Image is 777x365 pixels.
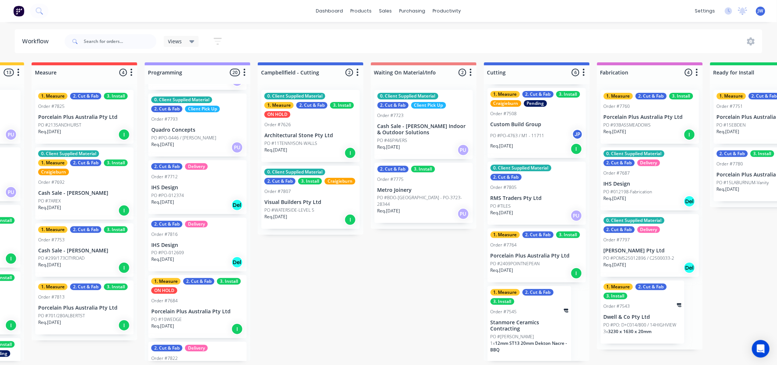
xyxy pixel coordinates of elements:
div: Order #7751 [717,103,743,110]
div: 0. Client Supplied Material [38,150,99,157]
div: Order #7764 [491,242,517,248]
p: PO #PO: D+C014/800 / 14HIGHVIEW [604,322,677,328]
div: I [118,129,130,140]
p: PO #46PAVERS [377,137,408,144]
p: Stanmore Ceramics Contracting [491,320,568,332]
div: PU [231,142,243,153]
div: Client Pick Up [411,102,446,109]
p: Architectural Stone Pty Ltd [264,132,357,139]
div: I [118,205,130,216]
div: Order #7797 [604,237,630,243]
div: 3. Install [556,91,580,98]
p: Req. [DATE] [264,213,287,220]
div: 1. Measure2. Cut & Fab3. InstallOrder #7825Porcelain Plus Australia Pty LtdPO #213SANDHURSTReq.[D... [35,90,134,144]
p: PO #PO-012374 [151,192,184,199]
div: 1. Measure [491,91,520,98]
p: Req. [DATE] [38,204,61,211]
div: 2. Cut & Fab [264,178,296,185]
p: Visual Builders Pty Ltd [264,199,357,205]
p: Req. [DATE] [491,209,513,216]
div: PU [458,208,469,220]
div: PU [571,210,582,222]
div: I [571,143,582,155]
div: 0. Client Supplied Material2. Cut & FabOrder #7805RMS Traders Pty LtdPO #TILESReq.[DATE]PU [488,162,586,225]
div: 0. Client Supplied Material2. Cut & FabClient Pick UpOrder #7793Quadro ConceptsPO #PO-0446 / [PER... [148,94,247,157]
div: 2. Cut & Fab [636,284,667,290]
div: 1. Measure [151,278,181,285]
div: 0. Client Supplied Material1. Measure2. Cut & Fab3. InstallCraigieburnOrder #7692Cash Sale - [PER... [35,147,134,220]
div: Pending [524,100,547,107]
div: 2. Cut & Fab [70,93,101,99]
div: 1. Measure [604,93,633,99]
div: 1. Measure2. Cut & Fab3. InstallON HOLDOrder #7684Porcelain Plus Australia Pty LtdPO #10WEDGEReq.... [148,275,247,338]
div: Del [684,196,695,207]
div: 3. Install [104,160,128,166]
div: 1. Measure [491,231,520,238]
p: Req. [DATE] [151,199,174,205]
div: 1. Measure2. Cut & Fab3. InstallOrder #7813Porcelain Plus Australia Pty LtdPO #701/280ALBERTSTReq... [35,281,134,335]
div: PU [5,129,17,140]
div: JP [572,129,583,140]
div: 2. Cut & FabDeliveryOrder #7712IHS DesignPO #PO-012374Req.[DATE]Del [148,160,247,214]
div: 2. Cut & Fab [70,226,101,233]
div: 2. Cut & Fab [636,93,667,99]
div: 3. Install [751,150,774,157]
p: Req. [DATE] [717,128,740,135]
div: Delivery [185,163,208,170]
div: 0. Client Supplied Material2. Cut & FabDeliveryOrder #7687IHS DesignPO #012198-FabricationReq.[DA... [601,147,699,211]
p: IHS Design [151,185,244,191]
p: PO #012198-Fabrication [604,189,653,195]
p: Dwell & Co Pty Ltd [604,314,682,320]
div: Del [231,256,243,268]
p: PO #10WEDGE [151,316,182,323]
p: Porcelain Plus Australia Pty Ltd [491,253,583,259]
div: Order #7816 [151,231,178,238]
div: I [344,147,356,159]
div: 2. Cut & Fab [70,284,101,290]
img: Factory [13,6,24,17]
div: I [5,253,17,264]
p: PO #2409POINTNEPEAN [491,260,540,267]
div: 2. Cut & Fab [183,278,214,285]
div: 1. Measure2. Cut & Fab3. InstallOrder #7753Cash Sale - [PERSON_NAME]PO #299/173CITYROADReq.[DATE]I [35,223,134,277]
p: Req. [DATE] [491,267,513,274]
div: Craigieburn [491,100,521,107]
div: I [231,323,243,335]
div: 1. Measure [264,102,294,109]
span: 3 x [604,328,608,335]
p: Req. [DATE] [604,128,626,135]
p: Req. [DATE] [491,143,513,149]
div: Order #7822 [151,355,178,362]
input: Search for orders... [84,34,156,49]
div: Order #7813 [38,294,65,300]
div: 0. Client Supplied Material2. Cut & FabClient Pick UpOrder #7723Cash Sale - [PERSON_NAME] Indoor ... [375,90,473,159]
p: PO #BDO-[GEOGRAPHIC_DATA] - PO-3723-28344 [377,194,470,208]
div: 2. Cut & Fab [70,160,101,166]
div: 1. Measure2. Cut & Fab3. InstallOrder #7760Porcelain Plus Australia Pty LtdPO #93BASSMEADOWSReq.[... [601,90,699,144]
div: Order #7626 [264,121,291,128]
p: PO #7AREX [38,198,61,204]
div: I [571,267,582,279]
div: 2. Cut & Fab [604,226,635,233]
p: PO #WATERSIDE-LEVEL 5 [264,207,314,213]
div: 0. Client Supplied Material [491,165,552,171]
div: 3. Install [604,293,628,299]
div: 2. Cut & FabDeliveryOrder #7816IHS DesignPO #PO-012609Req.[DATE]Del [148,218,247,272]
div: 0. Client Supplied Material2. Cut & FabDeliveryOrder #7797[PERSON_NAME] Pty LtdPO #POMS25012896 /... [601,214,699,277]
p: Metro Joinery [377,187,470,193]
div: Client Pick Up [185,106,220,112]
div: Order #7753 [38,237,65,243]
div: 1. Measure2. Cut & Fab3. InstallOrder #7545Stanmore Ceramics ContractingPO #[PERSON_NAME]1x12mm S... [488,286,571,362]
div: Craigieburn [325,178,355,185]
p: Req. [DATE] [377,208,400,214]
div: 0. Client Supplied Material [151,96,212,103]
div: 0. Client Supplied Material [264,93,325,99]
p: PO #[PERSON_NAME] [491,333,534,340]
div: 1. Measure [604,284,633,290]
p: PO #299/173CITYROAD [38,255,84,262]
div: 3. Install [330,102,354,109]
div: 3. Install [298,178,322,185]
div: Delivery [185,345,208,351]
div: 1. Measure2. Cut & Fab3. InstallOrder #7764Porcelain Plus Australia Pty LtdPO #2409POINTNEPEANReq... [488,229,586,282]
span: 1 x [491,340,495,346]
